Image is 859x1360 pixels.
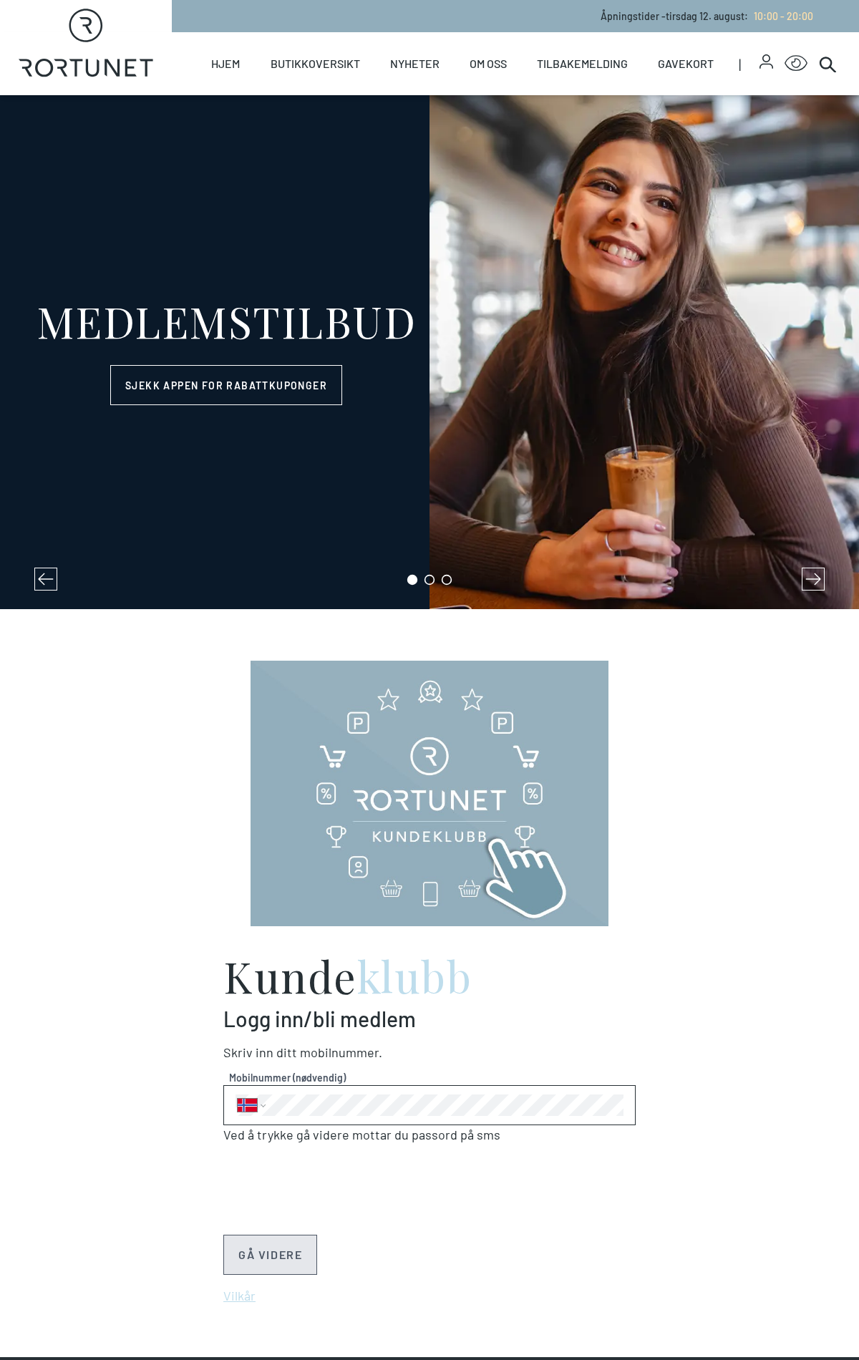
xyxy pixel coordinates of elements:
[357,947,472,1004] span: klubb
[37,299,417,342] div: MEDLEMSTILBUD
[390,32,440,95] a: Nyheter
[229,1070,630,1085] span: Mobilnummer (nødvendig)
[537,32,628,95] a: Tilbakemelding
[785,52,807,75] button: Open Accessibility Menu
[223,1006,636,1031] p: Logg inn/bli medlem
[223,1125,636,1145] p: Ved å trykke gå videre mottar du passord på sms
[658,32,714,95] a: Gavekort
[300,1044,382,1060] span: Mobilnummer .
[223,1167,441,1223] iframe: reCAPTCHA
[223,1286,256,1306] button: Vilkår
[601,9,813,24] p: Åpningstider - tirsdag 12. august :
[223,1235,317,1275] button: GÅ VIDERE
[271,32,360,95] a: Butikkoversikt
[223,1043,636,1062] p: Skriv inn ditt
[211,32,240,95] a: Hjem
[754,10,813,22] span: 10:00 - 20:00
[739,32,759,95] span: |
[223,954,636,997] h2: Kunde
[470,32,507,95] a: Om oss
[110,365,342,405] a: Sjekk appen for rabattkuponger
[748,10,813,22] a: 10:00 - 20:00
